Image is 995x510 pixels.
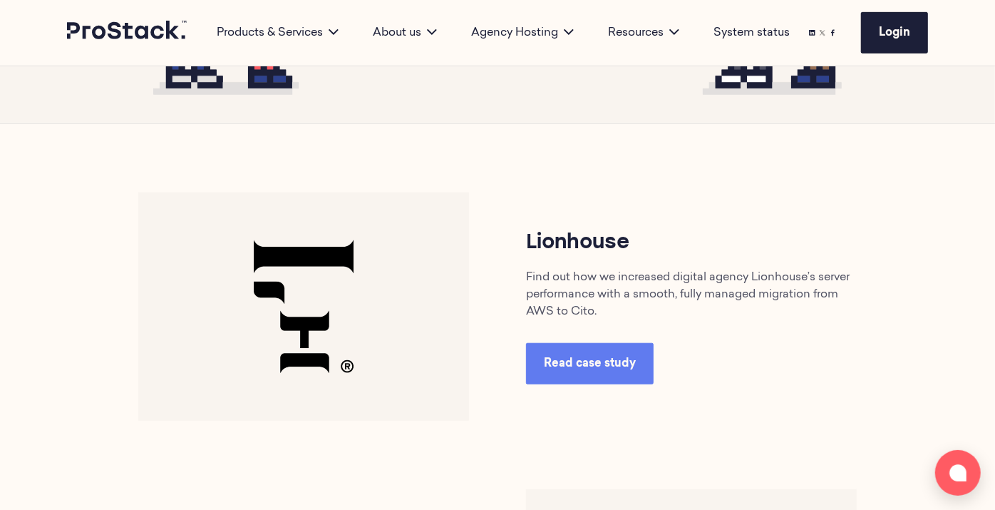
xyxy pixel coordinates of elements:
[356,24,454,41] div: About us
[861,12,928,53] a: Login
[544,358,636,369] span: Read case study
[713,24,790,41] a: System status
[935,450,981,496] button: Open chat window
[591,24,696,41] div: Resources
[200,24,356,41] div: Products & Services
[67,21,188,45] a: Prostack logo
[526,229,857,257] h3: Lionhouse
[138,193,469,421] img: Lionhouse-1-768x530.png
[454,24,591,41] div: Agency Hosting
[526,343,654,384] a: Read case study
[879,27,910,39] span: Login
[526,269,857,320] p: Find out how we increased digital agency Lionhouse’s server performance with a smooth, fully mana...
